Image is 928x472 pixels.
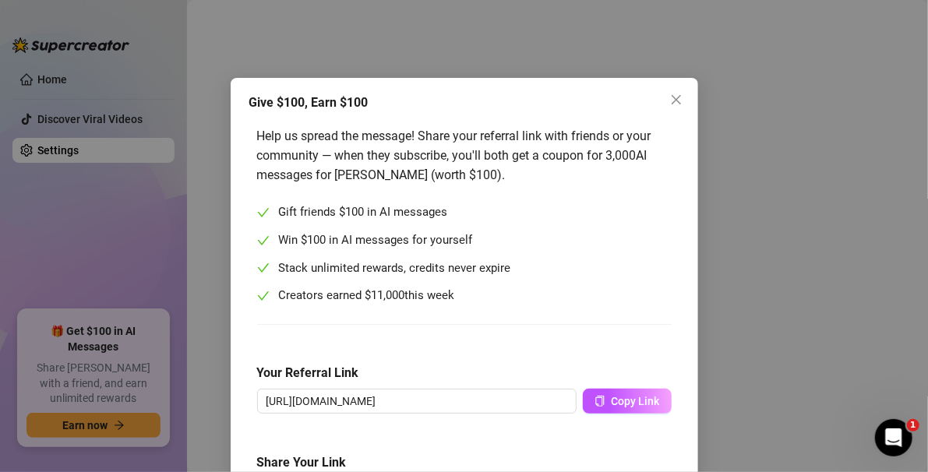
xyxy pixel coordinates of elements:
h5: Your Referral Link [257,364,672,382]
button: Copy Link [583,389,672,414]
span: check [257,290,270,302]
button: Close [664,87,689,112]
h5: Share Your Link [257,453,672,472]
span: Close [664,93,689,106]
iframe: Intercom live chat [875,419,912,456]
span: check [257,262,270,274]
span: check [257,206,270,219]
span: 1 [907,419,919,431]
div: Help us spread the message! Share your referral link with friends or your community — when they s... [257,126,672,185]
span: Gift friends $100 in AI messages [279,203,448,222]
span: Win $100 in AI messages for yourself [279,231,473,250]
span: Copy Link [612,395,660,407]
span: Creators earned $ this week [279,287,455,305]
span: close [670,93,683,106]
span: check [257,234,270,247]
div: Give $100, Earn $100 [249,93,679,112]
span: Stack unlimited rewards, credits never expire [279,259,511,278]
span: copy [595,396,605,407]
